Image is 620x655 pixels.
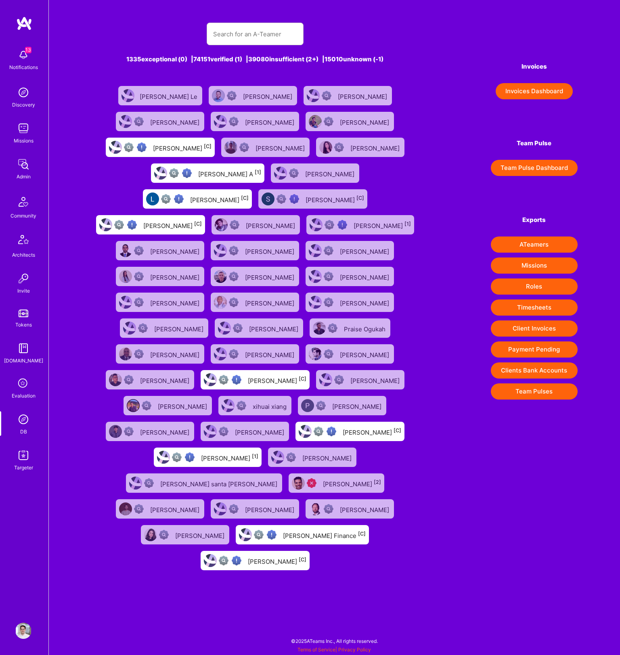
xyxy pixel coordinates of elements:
a: User AvatarNot Scrubbed[PERSON_NAME] [207,341,302,367]
img: Not Scrubbed [134,117,144,126]
div: [PERSON_NAME] [340,297,391,308]
img: Invite [15,270,31,287]
img: User Avatar [309,270,322,283]
a: User AvatarNot fully vettedHigh Potential User[PERSON_NAME][C] [292,419,408,444]
img: High Potential User [232,556,241,565]
img: logo [16,16,32,31]
img: discovery [15,84,31,100]
div: Evaluation [12,391,36,400]
img: User Avatar [214,270,227,283]
h4: Team Pulse [491,140,578,147]
img: User Avatar [146,193,159,205]
img: High Potential User [289,194,299,204]
div: [PERSON_NAME] [158,400,209,411]
a: User AvatarNot fully vettedHigh Potential User[PERSON_NAME][C] [103,134,218,160]
div: [PERSON_NAME] [350,142,401,153]
img: Not fully vetted [172,452,182,462]
img: User Avatar [119,115,132,128]
img: User Avatar [129,477,142,490]
img: High Potential User [127,220,137,230]
a: User AvatarNot Scrubbed[PERSON_NAME] [218,134,313,160]
sup: [C] [204,143,212,149]
div: [PERSON_NAME] [150,271,201,282]
div: [PERSON_NAME] [245,245,296,256]
a: User AvatarNot Scrubbed[PERSON_NAME] [117,315,212,341]
div: [PERSON_NAME] [154,323,205,333]
div: [PERSON_NAME] [332,400,383,411]
img: User Avatar [119,244,132,257]
a: User AvatarNot fully vettedHigh Potential User[PERSON_NAME][1] [303,212,417,238]
span: | [297,647,371,653]
a: User Avatar[PERSON_NAME] Le [115,83,205,109]
a: User AvatarUnqualified[PERSON_NAME][2] [285,470,387,496]
img: Not Scrubbed [124,375,134,385]
div: [PERSON_NAME] [340,116,391,127]
a: User AvatarNot Scrubbed[PERSON_NAME] [138,522,232,548]
div: Tokens [15,320,32,329]
img: User Avatar [299,425,312,438]
a: User AvatarNot fully vettedHigh Potential User[PERSON_NAME][C] [93,212,208,238]
img: High Potential User [327,427,336,436]
a: User AvatarNot Scrubbed[PERSON_NAME] [207,238,302,264]
sup: [C] [194,221,202,227]
img: Unqualified [307,478,316,488]
div: Notifications [9,63,38,71]
sup: [1] [404,221,411,227]
a: User AvatarNot Scrubbed[PERSON_NAME] [103,367,197,393]
button: Invoices Dashboard [496,83,573,99]
a: User AvatarNot Scrubbed[PERSON_NAME] [302,109,397,134]
img: User Avatar [119,296,132,309]
a: User AvatarNot Scrubbed[PERSON_NAME] [120,393,215,419]
a: User AvatarNot Scrubbed[PERSON_NAME] [313,367,408,393]
div: [PERSON_NAME] [302,452,353,462]
img: User Avatar [109,141,122,154]
a: User AvatarNot Scrubbed[PERSON_NAME] [205,83,300,109]
a: User AvatarNot Scrubbed[PERSON_NAME] [207,496,302,522]
img: Not Scrubbed [124,427,134,436]
button: Client Invoices [491,320,578,337]
img: User Avatar [224,141,237,154]
img: User Avatar [121,89,134,102]
div: Community [10,211,36,220]
img: User Avatar [214,115,227,128]
img: Not Scrubbed [134,246,144,255]
sup: [C] [299,557,306,563]
div: [PERSON_NAME] [243,90,294,101]
img: Not Scrubbed [229,349,239,359]
img: User Avatar [157,451,170,464]
img: Not Scrubbed [324,246,333,255]
a: User AvatarNot Scrubbed[PERSON_NAME] [113,238,207,264]
div: Admin [17,172,31,181]
div: [PERSON_NAME] [340,504,391,514]
a: User AvatarNot fully vettedHigh Potential User[PERSON_NAME][C] [197,548,313,573]
img: Not Scrubbed [324,349,333,359]
img: Skill Targeter [15,447,31,463]
a: User AvatarNot Scrubbed[PERSON_NAME] [302,496,397,522]
a: User AvatarNot Scrubbed[PERSON_NAME] [265,444,360,470]
img: User Avatar [313,322,326,335]
div: [PERSON_NAME] A [198,168,261,178]
img: User Avatar [15,623,31,639]
a: User AvatarNot Scrubbed[PERSON_NAME] [113,496,207,522]
img: tokens [19,310,28,317]
a: User AvatarNot fully vettedHigh Potential User[PERSON_NAME] A[1] [148,160,268,186]
sup: [C] [394,427,401,433]
a: User AvatarNot Scrubbed[PERSON_NAME] [302,264,397,289]
a: User AvatarNot Scrubbed[PERSON_NAME] [302,289,397,315]
a: User AvatarNot ScrubbedPraise Ogukah [306,315,394,341]
div: [PERSON_NAME] [340,245,391,256]
a: User AvatarNot fully vettedHigh Potential User[PERSON_NAME][C] [197,367,313,393]
sup: [C] [241,195,249,201]
img: User Avatar [123,322,136,335]
div: Praise Ogukah [344,323,387,333]
div: [PERSON_NAME] [245,504,296,514]
img: Not Scrubbed [233,323,243,333]
i: icon SelectionTeam [16,376,31,391]
div: [PERSON_NAME] [245,116,296,127]
img: Not Scrubbed [144,478,154,488]
div: [PERSON_NAME] [306,194,364,204]
img: User Avatar [309,347,322,360]
div: [PERSON_NAME] [248,375,306,385]
img: User Avatar [222,399,235,412]
div: [PERSON_NAME] [323,478,381,488]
